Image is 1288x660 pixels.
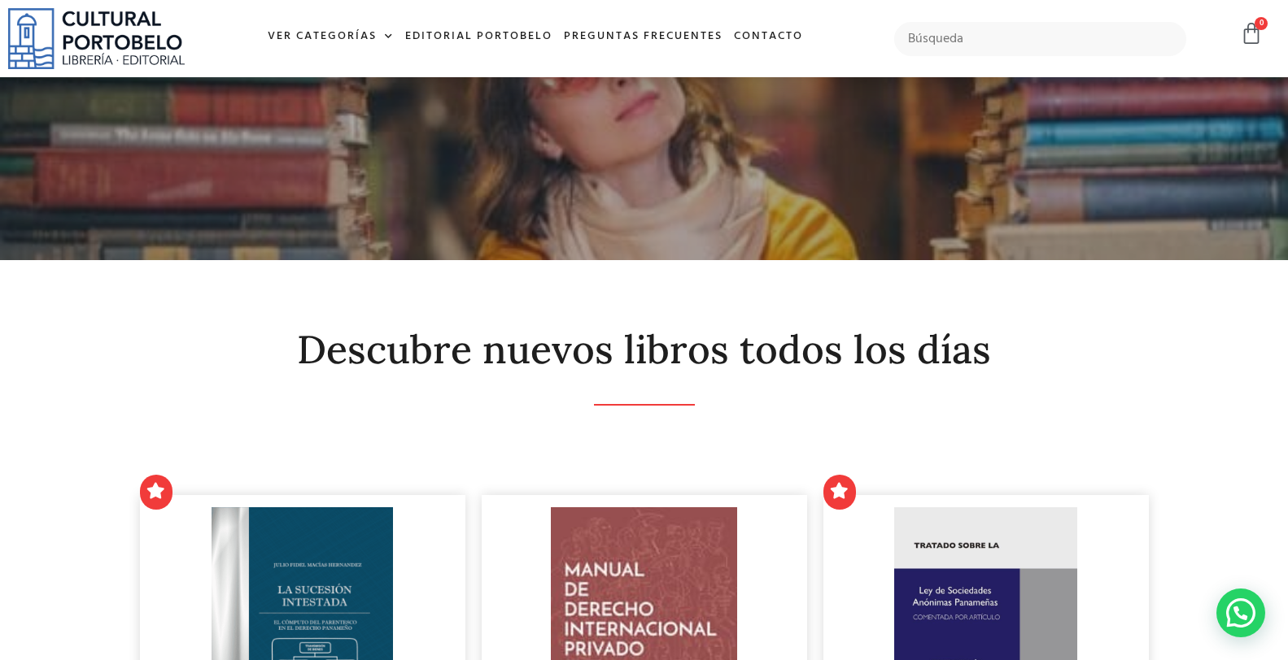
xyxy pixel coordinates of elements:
span: 0 [1255,17,1268,30]
h2: Descubre nuevos libros todos los días [140,328,1149,371]
a: 0 [1240,22,1263,46]
a: Contacto [728,20,809,54]
a: Editorial Portobelo [399,20,558,54]
a: Preguntas frecuentes [558,20,728,54]
a: Ver Categorías [262,20,399,54]
input: Búsqueda [894,22,1185,56]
